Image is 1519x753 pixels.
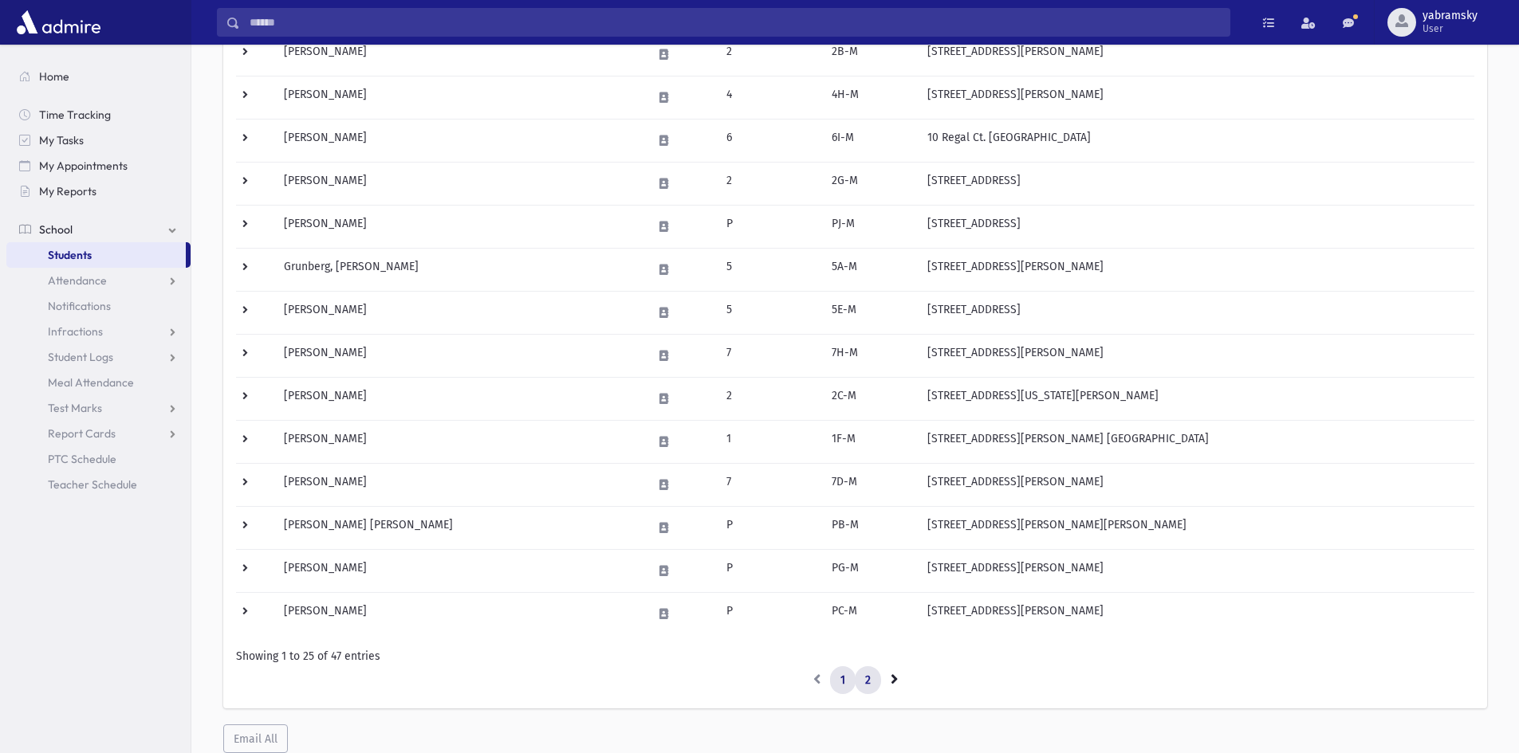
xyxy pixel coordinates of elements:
td: 5A-M [822,248,918,291]
span: Report Cards [48,426,116,441]
img: AdmirePro [13,6,104,38]
td: 2 [717,162,822,205]
span: My Reports [39,184,96,198]
span: Meal Attendance [48,375,134,390]
span: User [1423,22,1478,35]
td: 10 Regal Ct. [GEOGRAPHIC_DATA] [918,119,1474,162]
span: Home [39,69,69,84]
td: [PERSON_NAME] [274,463,643,506]
a: Infractions [6,319,191,344]
a: Teacher Schedule [6,472,191,497]
span: Infractions [48,324,103,339]
span: Student Logs [48,350,113,364]
td: P [717,592,822,635]
td: PB-M [822,506,918,549]
td: [PERSON_NAME] [274,33,643,76]
a: My Tasks [6,127,191,153]
td: [STREET_ADDRESS][PERSON_NAME] [918,592,1474,635]
td: 7 [717,334,822,377]
span: My Appointments [39,159,128,173]
td: [PERSON_NAME] [274,377,643,420]
td: 7H-M [822,334,918,377]
td: P [717,506,822,549]
td: [STREET_ADDRESS][PERSON_NAME] [918,76,1474,119]
td: 4H-M [822,76,918,119]
td: [STREET_ADDRESS] [918,162,1474,205]
td: [STREET_ADDRESS][PERSON_NAME] [918,549,1474,592]
span: Time Tracking [39,108,111,122]
a: Students [6,242,186,268]
td: [STREET_ADDRESS][PERSON_NAME][PERSON_NAME] [918,506,1474,549]
span: Test Marks [48,401,102,415]
td: [STREET_ADDRESS][PERSON_NAME] [918,248,1474,291]
td: 2 [717,377,822,420]
td: PG-M [822,549,918,592]
a: Meal Attendance [6,370,191,395]
span: School [39,222,73,237]
td: 6I-M [822,119,918,162]
td: [PERSON_NAME] [274,205,643,248]
a: Notifications [6,293,191,319]
td: 5E-M [822,291,918,334]
td: Grunberg, [PERSON_NAME] [274,248,643,291]
td: 5 [717,248,822,291]
td: 2G-M [822,162,918,205]
td: [STREET_ADDRESS][US_STATE][PERSON_NAME] [918,377,1474,420]
td: [PERSON_NAME] [274,592,643,635]
td: [STREET_ADDRESS][PERSON_NAME] [GEOGRAPHIC_DATA] [918,420,1474,463]
div: Showing 1 to 25 of 47 entries [236,648,1474,665]
td: [STREET_ADDRESS] [918,205,1474,248]
span: Students [48,248,92,262]
td: [PERSON_NAME] [274,119,643,162]
td: [STREET_ADDRESS][PERSON_NAME] [918,334,1474,377]
a: Student Logs [6,344,191,370]
td: 5 [717,291,822,334]
td: 2C-M [822,377,918,420]
span: yabramsky [1423,10,1478,22]
td: [STREET_ADDRESS] [918,291,1474,334]
td: [PERSON_NAME] [274,291,643,334]
td: 2B-M [822,33,918,76]
td: [PERSON_NAME] [274,162,643,205]
td: PJ-M [822,205,918,248]
td: [STREET_ADDRESS][PERSON_NAME] [918,463,1474,506]
td: 7 [717,463,822,506]
td: 1 [717,420,822,463]
td: [PERSON_NAME] [274,334,643,377]
td: P [717,205,822,248]
a: My Appointments [6,153,191,178]
td: [PERSON_NAME] [274,420,643,463]
a: Time Tracking [6,102,191,127]
span: Notifications [48,299,111,313]
span: Teacher Schedule [48,477,137,492]
td: [PERSON_NAME] [274,76,643,119]
a: My Reports [6,178,191,204]
td: PC-M [822,592,918,635]
a: 2 [855,666,881,695]
span: PTC Schedule [48,452,116,466]
td: 7D-M [822,463,918,506]
a: Home [6,64,191,89]
td: [STREET_ADDRESS][PERSON_NAME] [918,33,1474,76]
td: [PERSON_NAME] [274,549,643,592]
a: PTC Schedule [6,446,191,472]
a: Attendance [6,268,191,293]
td: P [717,549,822,592]
a: 1 [830,666,856,695]
td: 1F-M [822,420,918,463]
td: [PERSON_NAME] [PERSON_NAME] [274,506,643,549]
button: Email All [223,724,288,753]
a: School [6,217,191,242]
a: Test Marks [6,395,191,421]
span: My Tasks [39,133,84,147]
td: 4 [717,76,822,119]
td: 6 [717,119,822,162]
input: Search [240,8,1230,37]
span: Attendance [48,273,107,288]
a: Report Cards [6,421,191,446]
td: 2 [717,33,822,76]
